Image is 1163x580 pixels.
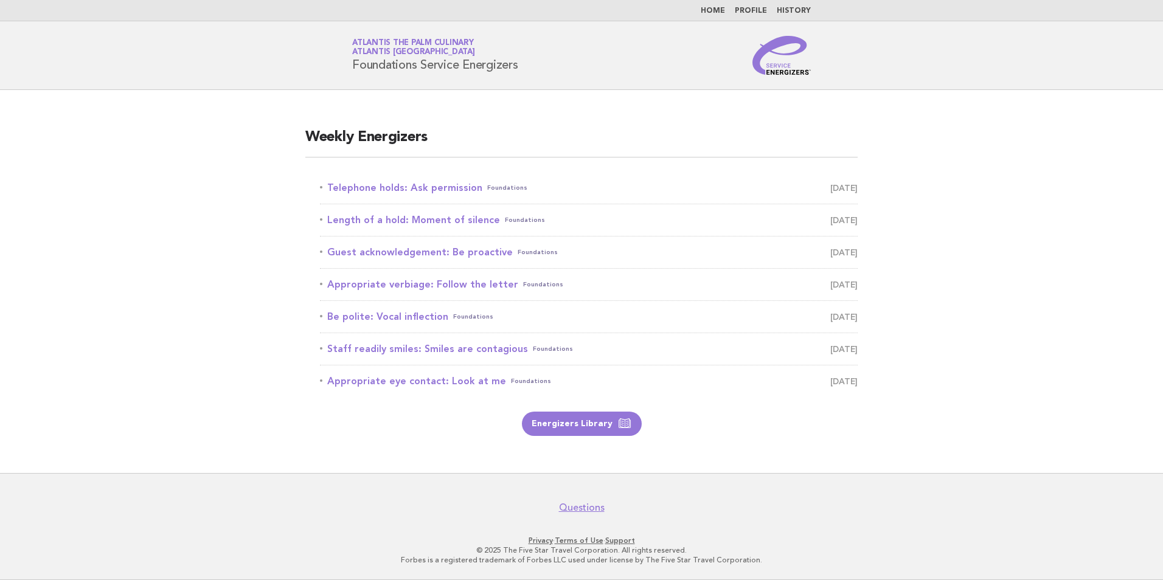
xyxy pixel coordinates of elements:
[320,373,858,390] a: Appropriate eye contact: Look at meFoundations [DATE]
[555,536,603,545] a: Terms of Use
[559,502,605,514] a: Questions
[518,244,558,261] span: Foundations
[505,212,545,229] span: Foundations
[209,536,954,545] p: · ·
[320,244,858,261] a: Guest acknowledgement: Be proactiveFoundations [DATE]
[320,308,858,325] a: Be polite: Vocal inflectionFoundations [DATE]
[209,555,954,565] p: Forbes is a registered trademark of Forbes LLC used under license by The Five Star Travel Corpora...
[830,276,858,293] span: [DATE]
[735,7,767,15] a: Profile
[830,244,858,261] span: [DATE]
[352,40,518,71] h1: Foundations Service Energizers
[752,36,811,75] img: Service Energizers
[830,212,858,229] span: [DATE]
[605,536,635,545] a: Support
[830,340,858,357] span: [DATE]
[487,179,527,196] span: Foundations
[352,39,475,56] a: Atlantis The Palm CulinaryAtlantis [GEOGRAPHIC_DATA]
[529,536,553,545] a: Privacy
[701,7,725,15] a: Home
[830,373,858,390] span: [DATE]
[522,412,642,436] a: Energizers Library
[320,340,858,357] a: Staff readily smiles: Smiles are contagiousFoundations [DATE]
[511,373,551,390] span: Foundations
[320,276,858,293] a: Appropriate verbiage: Follow the letterFoundations [DATE]
[523,276,563,293] span: Foundations
[830,179,858,196] span: [DATE]
[453,308,493,325] span: Foundations
[777,7,811,15] a: History
[320,179,858,196] a: Telephone holds: Ask permissionFoundations [DATE]
[305,128,858,157] h2: Weekly Energizers
[352,49,475,57] span: Atlantis [GEOGRAPHIC_DATA]
[830,308,858,325] span: [DATE]
[209,545,954,555] p: © 2025 The Five Star Travel Corporation. All rights reserved.
[533,340,573,357] span: Foundations
[320,212,858,229] a: Length of a hold: Moment of silenceFoundations [DATE]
